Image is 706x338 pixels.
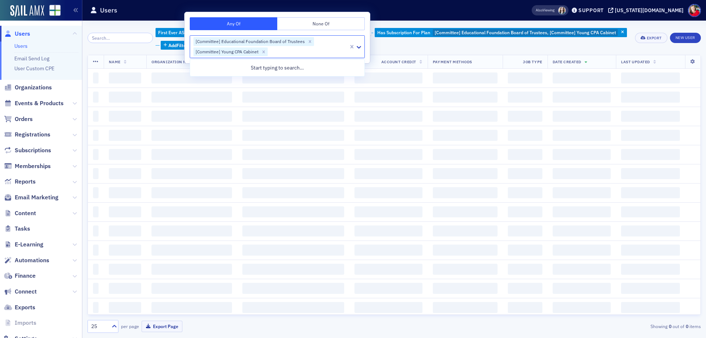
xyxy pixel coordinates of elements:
button: [US_STATE][DOMAIN_NAME] [608,8,686,13]
span: ‌ [621,92,680,103]
span: ‌ [151,130,232,141]
img: SailAMX [49,5,61,16]
strong: 0 [684,323,689,330]
span: ‌ [553,168,611,179]
span: ‌ [433,206,498,217]
span: ‌ [621,168,680,179]
div: Support [578,7,604,14]
span: ‌ [109,111,142,122]
span: ‌ [433,283,498,294]
span: ‌ [621,264,680,275]
span: ‌ [553,72,611,83]
span: ‌ [621,130,680,141]
span: Add Filter [168,42,188,49]
span: ‌ [433,187,498,198]
span: ‌ [242,187,344,198]
span: ‌ [621,206,680,217]
span: Payment Methods [433,59,472,64]
a: Content [4,209,36,217]
a: User Custom CPE [14,65,54,72]
span: ‌ [151,111,232,122]
div: [Committee] Educational Foundation Board of Trustees [193,37,306,46]
span: Organization Name [151,59,195,64]
span: Automations [15,256,49,264]
div: [Committee] ASCPA Board of Directors [156,28,325,37]
a: Exports [4,303,35,312]
span: ‌ [553,264,611,275]
span: ‌ [433,302,498,313]
span: ‌ [553,225,611,236]
span: ‌ [621,283,680,294]
span: ‌ [354,283,422,294]
span: ‌ [553,92,611,103]
span: ‌ [242,302,344,313]
a: Email Send Log [14,55,49,62]
span: ‌ [109,206,142,217]
span: ‌ [433,130,498,141]
span: ‌ [242,225,344,236]
span: ‌ [109,302,142,313]
button: Export [635,33,667,43]
span: ‌ [242,111,344,122]
div: 25 [91,323,107,330]
span: ‌ [508,168,542,179]
a: Automations [4,256,49,264]
button: Export Page [142,321,182,332]
input: Search… [88,33,153,43]
span: Content [15,209,36,217]
a: New User [670,33,701,43]
span: ‌ [621,225,680,236]
span: ‌ [553,149,611,160]
label: per page [121,323,139,330]
span: Tasks [15,225,30,233]
a: E-Learning [4,241,43,249]
span: ‌ [151,206,232,217]
span: ‌ [242,130,344,141]
h1: Users [100,6,117,15]
span: ‌ [151,72,232,83]
span: Last Updated [621,59,650,64]
a: View Homepage [44,5,61,17]
span: ‌ [151,187,232,198]
span: Date Created [553,59,581,64]
span: ‌ [621,72,680,83]
span: ‌ [621,149,680,160]
button: Any Of [190,17,277,30]
span: ‌ [109,225,142,236]
a: Connect [4,288,37,296]
span: ‌ [242,283,344,294]
span: ‌ [93,92,99,103]
span: ‌ [151,149,232,160]
span: ‌ [553,302,611,313]
span: ‌ [242,264,344,275]
div: Export [647,36,662,40]
span: ‌ [553,245,611,256]
span: ‌ [508,149,542,160]
span: [Committee] Educational Foundation Board of Trustees, [Committee] Young CPA Cabinet [435,29,616,35]
a: Finance [4,272,36,280]
span: ‌ [354,92,422,103]
span: ‌ [242,206,344,217]
span: ‌ [508,264,542,275]
span: ‌ [508,225,542,236]
span: ‌ [621,111,680,122]
span: ‌ [433,168,498,179]
span: ‌ [93,149,99,160]
span: ‌ [242,72,344,83]
span: ‌ [109,130,142,141]
span: ‌ [93,264,99,275]
span: ‌ [93,168,99,179]
a: Orders [4,115,33,123]
strong: 0 [667,323,673,330]
span: ‌ [433,72,498,83]
span: ‌ [151,92,232,103]
span: ‌ [354,302,422,313]
span: ‌ [93,130,99,141]
span: ‌ [508,283,542,294]
a: Events & Products [4,99,64,107]
button: AddFilter [161,41,191,50]
span: ‌ [93,302,99,313]
span: ‌ [354,206,422,217]
span: ‌ [151,302,232,313]
span: ‌ [508,111,542,122]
